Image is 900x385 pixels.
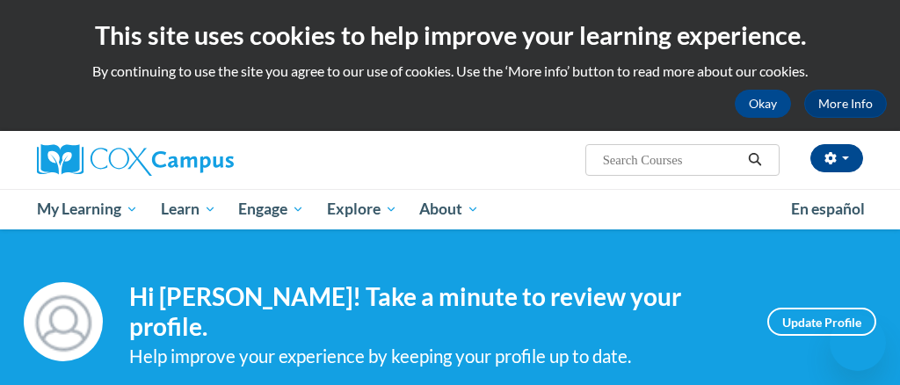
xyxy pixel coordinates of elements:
a: More Info [804,90,887,118]
span: En español [791,200,865,218]
button: Account Settings [810,144,863,172]
a: Explore [316,189,409,229]
p: By continuing to use the site you agree to our use of cookies. Use the ‘More info’ button to read... [13,62,887,81]
span: About [419,199,479,220]
h4: Hi [PERSON_NAME]! Take a minute to review your profile. [129,282,741,341]
img: Profile Image [24,282,103,361]
span: Learn [161,199,216,220]
iframe: Button to launch messaging window [830,315,886,371]
a: Cox Campus [37,144,294,176]
span: Explore [327,199,397,220]
button: Okay [735,90,791,118]
a: Update Profile [767,308,876,336]
a: Engage [227,189,316,229]
a: About [409,189,491,229]
h2: This site uses cookies to help improve your learning experience. [13,18,887,53]
span: My Learning [37,199,138,220]
button: Search [742,149,768,171]
a: En español [780,191,876,228]
span: Engage [238,199,304,220]
div: Main menu [24,189,876,229]
img: Cox Campus [37,144,234,176]
input: Search Courses [601,149,742,171]
div: Help improve your experience by keeping your profile up to date. [129,342,741,371]
a: Learn [149,189,228,229]
a: My Learning [25,189,149,229]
